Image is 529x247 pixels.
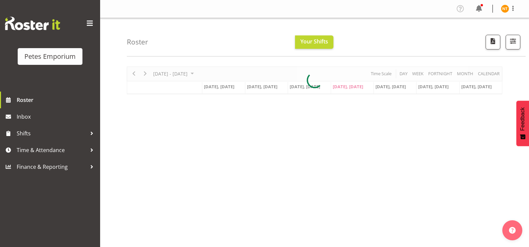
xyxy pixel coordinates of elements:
span: Finance & Reporting [17,162,87,172]
span: Roster [17,95,97,105]
button: Filter Shifts [506,35,520,49]
span: Inbox [17,112,97,122]
button: Download a PDF of the roster according to the set date range. [486,35,500,49]
img: nicole-thomson8388.jpg [501,5,509,13]
span: Shifts [17,128,87,138]
div: Petes Emporium [24,51,76,61]
button: Your Shifts [295,35,333,49]
img: help-xxl-2.png [509,227,516,234]
h4: Roster [127,38,148,46]
img: Rosterit website logo [5,17,60,30]
span: Your Shifts [300,38,328,45]
button: Feedback - Show survey [516,101,529,146]
span: Feedback [520,107,526,131]
span: Time & Attendance [17,145,87,155]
